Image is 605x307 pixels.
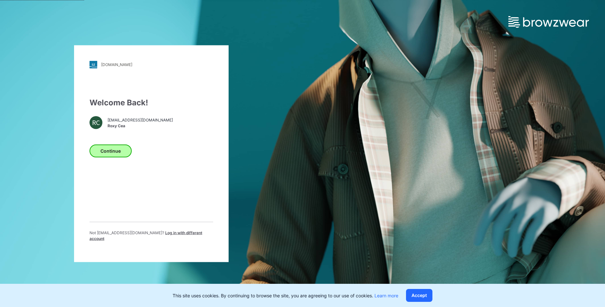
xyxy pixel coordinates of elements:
p: This site uses cookies. By continuing to browse the site, you are agreeing to our use of cookies. [173,292,398,299]
a: [DOMAIN_NAME] [90,61,213,68]
img: browzwear-logo.e42bd6dac1945053ebaf764b6aa21510.svg [508,16,589,28]
div: Welcome Back! [90,97,213,108]
span: [EMAIL_ADDRESS][DOMAIN_NAME] [108,117,173,123]
span: Roxy Cea [108,123,173,129]
button: Continue [90,144,132,157]
div: [DOMAIN_NAME] [101,62,132,67]
a: Learn more [374,293,398,298]
p: Not [EMAIL_ADDRESS][DOMAIN_NAME] ? [90,230,213,241]
button: Accept [406,289,432,302]
div: RC [90,116,102,129]
img: stylezone-logo.562084cfcfab977791bfbf7441f1a819.svg [90,61,97,68]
